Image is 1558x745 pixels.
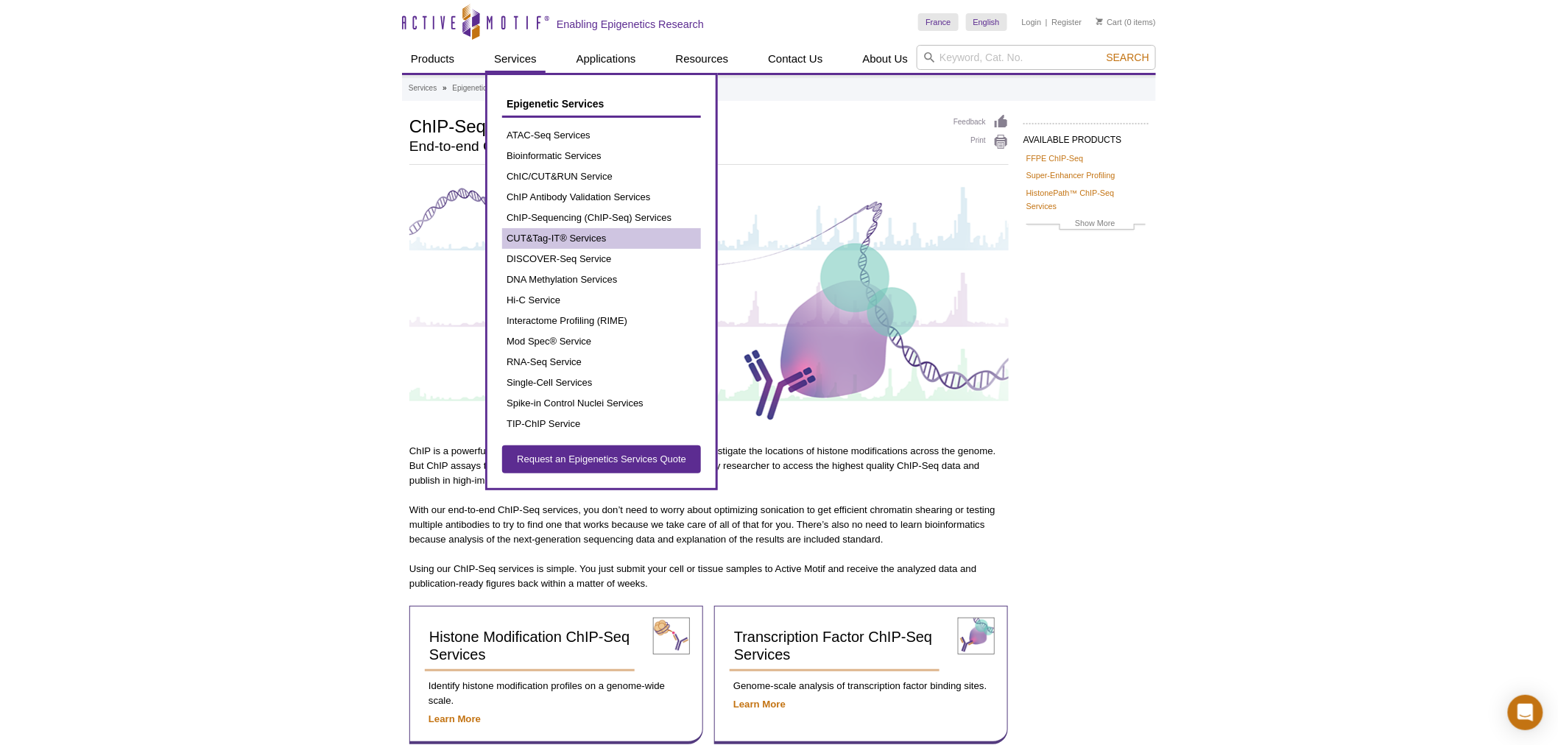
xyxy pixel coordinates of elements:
span: Transcription Factor ChIP-Seq Services [734,629,932,663]
button: Search [1102,51,1154,64]
a: France [918,13,958,31]
a: Services [485,45,546,73]
h2: End-to-end ChIP-Seq services [409,140,939,153]
a: ChIC/CUT&RUN Service [502,166,701,187]
a: Learn More [429,713,481,724]
span: Epigenetic Services [507,98,604,110]
a: Login [1022,17,1042,27]
a: DISCOVER-Seq Service [502,249,701,269]
input: Keyword, Cat. No. [917,45,1156,70]
a: Products [402,45,463,73]
a: Print [954,134,1009,150]
a: About Us [854,45,917,73]
p: Genome-scale analysis of transcription factor binding sites. [730,679,993,693]
div: Open Intercom Messenger [1508,695,1543,730]
a: FFPE ChIP-Seq [1026,152,1083,165]
a: Request an Epigenetics Services Quote [502,445,701,473]
p: With our end-to-end ChIP-Seq services, you don’t need to worry about optimizing sonication to get... [409,503,1009,547]
a: Feedback [954,114,1009,130]
img: transcription factor ChIP-Seq [958,618,995,654]
a: Epigenetic Services [502,90,701,118]
a: Register [1051,17,1082,27]
a: Histone Modification ChIP-Seq Services [425,621,635,671]
a: Hi-C Service [502,290,701,311]
img: histone modification ChIP-Seq [653,618,690,654]
span: Search [1107,52,1149,63]
img: ChIP-Seq Services [409,180,1009,425]
a: Epigenetic Services [452,82,517,95]
a: Mod Spec® Service [502,331,701,352]
p: Using our ChIP-Seq services is simple. You just submit your cell or tissue samples to Active Moti... [409,562,1009,591]
a: Transcription Factor ChIP-Seq Services [730,621,940,671]
a: Show More [1026,216,1146,233]
h1: ChIP-Sequencing (ChIP-Seq) Services [409,114,939,136]
a: TIP-ChIP Service [502,414,701,434]
li: » [443,84,447,92]
p: ChIP is a powerful method to study protein-DNA interactions and to investigate the locations of h... [409,444,1009,488]
li: (0 items) [1096,13,1156,31]
a: Contact Us [759,45,831,73]
a: Interactome Profiling (RIME) [502,311,701,331]
a: Super-Enhancer Profiling [1026,169,1115,182]
a: Single-Cell Services [502,372,701,393]
a: Services [409,82,437,95]
a: English [966,13,1007,31]
a: Learn More [733,699,786,710]
a: Bioinformatic Services [502,146,701,166]
li: | [1046,13,1048,31]
a: RNA-Seq Service [502,352,701,372]
h2: AVAILABLE PRODUCTS [1023,123,1149,149]
a: DNA Methylation Services [502,269,701,290]
a: CUT&Tag-IT® Services [502,228,701,249]
a: ATAC-Seq Services [502,125,701,146]
span: Histone Modification ChIP-Seq Services [429,629,630,663]
a: HistonePath™ ChIP-Seq Services [1026,186,1146,213]
a: ChIP Antibody Validation Services [502,187,701,208]
a: Spike-in Control Nuclei Services [502,393,701,414]
p: Identify histone modification profiles on a genome-wide scale. [425,679,688,708]
a: Resources [667,45,738,73]
a: Applications [568,45,645,73]
a: ChIP-Sequencing (ChIP-Seq) Services [502,208,701,228]
img: Your Cart [1096,18,1103,25]
a: Cart [1096,17,1122,27]
h2: Enabling Epigenetics Research [557,18,704,31]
